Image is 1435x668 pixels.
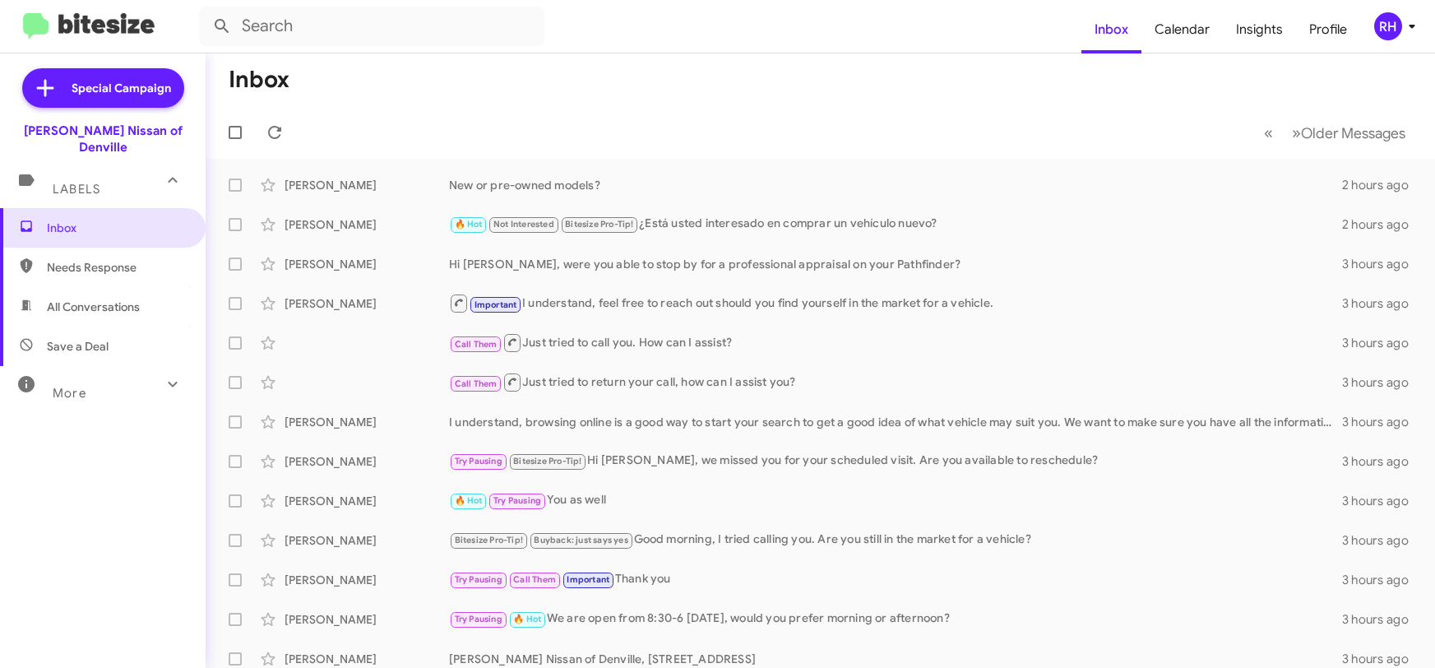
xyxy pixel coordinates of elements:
div: 3 hours ago [1342,651,1422,667]
nav: Page navigation example [1255,116,1415,150]
span: Try Pausing [455,456,502,466]
div: [PERSON_NAME] [285,611,449,628]
a: Insights [1223,6,1296,53]
div: 3 hours ago [1342,256,1422,272]
span: Bitesize Pro-Tip! [455,535,523,545]
div: You as well [449,491,1342,510]
span: Try Pausing [455,574,502,585]
span: Call Them [455,339,498,350]
div: ¿Está usted interesado en comprar un vehículo nuevo? [449,215,1342,234]
div: [PERSON_NAME] [285,414,449,430]
span: 🔥 Hot [513,614,541,624]
span: Try Pausing [455,614,502,624]
div: 3 hours ago [1342,414,1422,430]
span: Important [474,299,517,310]
span: Bitesize Pro-Tip! [565,219,633,230]
div: [PERSON_NAME] [285,493,449,509]
span: Needs Response [47,259,187,276]
div: 3 hours ago [1342,611,1422,628]
span: Older Messages [1301,124,1405,142]
span: More [53,386,86,401]
button: RH [1360,12,1417,40]
span: Not Interested [493,219,554,230]
div: New or pre-owned models? [449,177,1342,193]
span: Buyback: just says yes [534,535,627,545]
button: Previous [1254,116,1283,150]
div: 2 hours ago [1342,177,1422,193]
div: Hi [PERSON_NAME], were you able to stop by for a professional appraisal on your Pathfinder? [449,256,1342,272]
div: 2 hours ago [1342,216,1422,233]
a: Calendar [1141,6,1223,53]
div: 3 hours ago [1342,572,1422,588]
span: Save a Deal [47,338,109,355]
div: [PERSON_NAME] [285,572,449,588]
span: Call Them [513,574,556,585]
span: 🔥 Hot [455,219,483,230]
div: 3 hours ago [1342,374,1422,391]
span: Labels [53,182,100,197]
div: [PERSON_NAME] [285,532,449,549]
span: Important [567,574,609,585]
div: Just tried to call you. How can I assist? [449,332,1342,353]
span: Try Pausing [493,495,541,506]
div: 3 hours ago [1342,493,1422,509]
div: [PERSON_NAME] [285,295,449,312]
div: Good morning, I tried calling you. Are you still in the market for a vehicle? [449,531,1342,550]
span: Special Campaign [72,80,171,96]
div: RH [1374,12,1402,40]
div: [PERSON_NAME] [285,453,449,470]
div: Thank you [449,570,1342,589]
div: I understand, browsing online is a good way to start your search to get a good idea of what vehic... [449,414,1342,430]
span: All Conversations [47,299,140,315]
span: Call Them [455,378,498,389]
div: We are open from 8:30-6 [DATE], would you prefer morning or afternoon? [449,610,1342,629]
span: Inbox [47,220,187,236]
h1: Inbox [229,67,289,93]
div: 3 hours ago [1342,335,1422,351]
div: [PERSON_NAME] Nissan of Denville, [STREET_ADDRESS] [449,651,1342,667]
div: 3 hours ago [1342,295,1422,312]
div: 3 hours ago [1342,453,1422,470]
div: Just tried to return your call, how can I assist you? [449,372,1342,392]
div: [PERSON_NAME] [285,177,449,193]
input: Search [199,7,544,46]
span: Bitesize Pro-Tip! [513,456,581,466]
span: » [1292,123,1301,143]
div: 3 hours ago [1342,532,1422,549]
div: Hi [PERSON_NAME], we missed you for your scheduled visit. Are you available to reschedule? [449,452,1342,471]
span: 🔥 Hot [455,495,483,506]
div: I understand, feel free to reach out should you find yourself in the market for a vehicle. [449,293,1342,313]
button: Next [1282,116,1415,150]
a: Inbox [1081,6,1141,53]
div: [PERSON_NAME] [285,651,449,667]
a: Profile [1296,6,1360,53]
div: [PERSON_NAME] [285,216,449,233]
div: [PERSON_NAME] [285,256,449,272]
span: « [1264,123,1273,143]
a: Special Campaign [22,68,184,108]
